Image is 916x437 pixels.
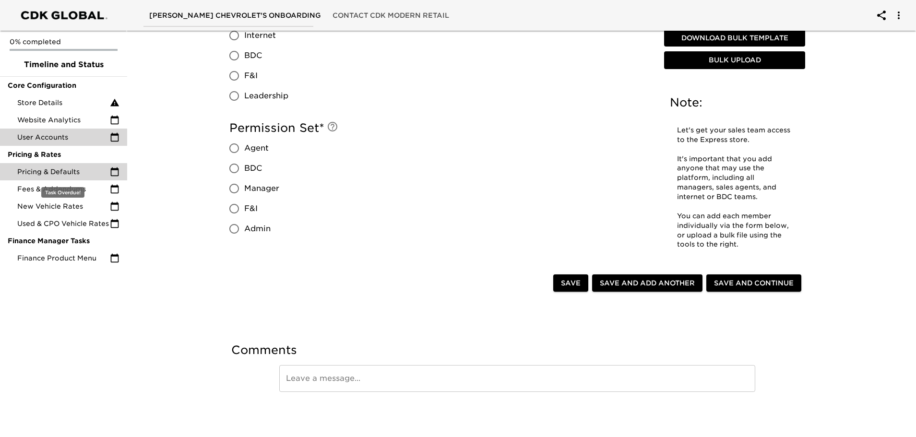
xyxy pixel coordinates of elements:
[244,70,258,82] span: F&I
[149,10,321,22] span: [PERSON_NAME] Chevrolet's Onboarding
[600,277,695,289] span: Save and Add Another
[17,201,110,211] span: New Vehicle Rates
[553,274,588,292] button: Save
[244,223,271,235] span: Admin
[8,59,119,71] span: Timeline and Status
[244,90,288,102] span: Leadership
[244,30,276,41] span: Internet
[17,219,110,228] span: Used & CPO Vehicle Rates
[244,203,258,214] span: F&I
[244,142,269,154] span: Agent
[17,98,110,107] span: Store Details
[670,95,799,110] h5: Note:
[561,277,581,289] span: Save
[887,4,910,27] button: account of current user
[664,51,805,69] button: Bulk Upload
[231,343,803,358] h5: Comments
[244,50,262,61] span: BDC
[706,274,801,292] button: Save and Continue
[677,211,792,249] p: You can add each member individually via the form below, or upload a bulk file using the tools to...
[592,274,702,292] button: Save and Add Another
[244,163,262,174] span: BDC
[668,54,801,66] span: Bulk Upload
[668,32,801,44] span: Download Bulk Template
[17,115,110,125] span: Website Analytics
[229,120,653,136] h5: Permission Set
[333,10,449,22] span: Contact CDK Modern Retail
[664,29,805,47] button: Download Bulk Template
[677,126,792,145] p: Let's get your sales team access to the Express store.
[8,236,119,246] span: Finance Manager Tasks
[8,81,119,90] span: Core Configuration
[10,37,118,47] p: 0% completed
[870,4,893,27] button: account of current user
[17,253,110,263] span: Finance Product Menu
[17,167,110,177] span: Pricing & Defaults
[244,183,279,194] span: Manager
[17,184,110,194] span: Fees & Addendums
[714,277,794,289] span: Save and Continue
[8,150,119,159] span: Pricing & Rates
[17,132,110,142] span: User Accounts
[677,154,792,201] p: It's important that you add anyone that may use the platform, including all managers, sales agent...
